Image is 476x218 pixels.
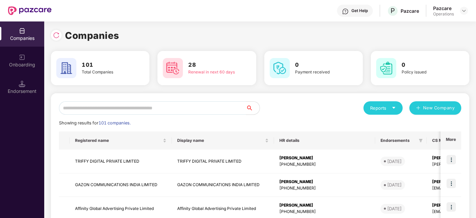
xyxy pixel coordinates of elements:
[8,6,52,15] img: New Pazcare Logo
[70,150,172,173] td: TRIFFY DIGITAL PRIVATE LIMITED
[172,131,274,150] th: Display name
[401,8,419,14] div: Pazcare
[433,11,454,17] div: Operations
[82,69,131,75] div: Total Companies
[19,54,25,61] img: svg+xml;base64,PHN2ZyB3aWR0aD0iMjAiIGhlaWdodD0iMjAiIHZpZXdCb3g9IjAgMCAyMCAyMCIgZmlsbD0ibm9uZSIgeG...
[387,181,402,188] div: [DATE]
[70,131,172,150] th: Registered name
[246,105,260,111] span: search
[279,209,370,215] div: [PHONE_NUMBER]
[370,105,396,111] div: Reports
[279,185,370,192] div: [PHONE_NUMBER]
[295,61,344,69] h3: 0
[416,106,420,111] span: plus
[447,179,456,188] img: icon
[433,5,454,11] div: Pazcare
[351,8,368,13] div: Get Help
[391,7,395,15] span: P
[188,69,237,75] div: Renewal in next 60 days
[246,101,260,115] button: search
[70,173,172,197] td: GAZON COMMUNICATIONS INDIA LIMITED
[279,161,370,168] div: [PHONE_NUMBER]
[376,58,396,78] img: svg+xml;base64,PHN2ZyB4bWxucz0iaHR0cDovL3d3dy53My5vcmcvMjAwMC9zdmciIHdpZHRoPSI2MCIgaGVpZ2h0PSI2MC...
[387,205,402,212] div: [DATE]
[172,150,274,173] td: TRIFFY DIGITAL PRIVATE LIMITED
[188,61,237,69] h3: 28
[409,101,461,115] button: plusNew Company
[177,138,264,143] span: Display name
[279,202,370,209] div: [PERSON_NAME]
[163,58,183,78] img: svg+xml;base64,PHN2ZyB4bWxucz0iaHR0cDovL3d3dy53My5vcmcvMjAwMC9zdmciIHdpZHRoPSI2MCIgaGVpZ2h0PSI2MC...
[270,58,290,78] img: svg+xml;base64,PHN2ZyB4bWxucz0iaHR0cDovL3d3dy53My5vcmcvMjAwMC9zdmciIHdpZHRoPSI2MCIgaGVpZ2h0PSI2MC...
[274,131,375,150] th: HR details
[19,80,25,87] img: svg+xml;base64,PHN2ZyB3aWR0aD0iMTQuNSIgaGVpZ2h0PSIxNC41IiB2aWV3Qm94PSIwIDAgMTYgMTYiIGZpbGw9Im5vbm...
[59,120,131,125] span: Showing results for
[417,137,424,145] span: filter
[440,131,461,150] th: More
[53,32,60,39] img: svg+xml;base64,PHN2ZyBpZD0iUmVsb2FkLTMyeDMyIiB4bWxucz0iaHR0cDovL3d3dy53My5vcmcvMjAwMC9zdmciIHdpZH...
[295,69,344,75] div: Payment received
[419,139,423,143] span: filter
[461,8,467,13] img: svg+xml;base64,PHN2ZyBpZD0iRHJvcGRvd24tMzJ4MzIiIHhtbG5zPSJodHRwOi8vd3d3LnczLm9yZy8yMDAwL3N2ZyIgd2...
[342,8,349,15] img: svg+xml;base64,PHN2ZyBpZD0iSGVscC0zMngzMiIgeG1sbnM9Imh0dHA6Ly93d3cudzMub3JnLzIwMDAvc3ZnIiB3aWR0aD...
[423,105,455,111] span: New Company
[19,28,25,34] img: svg+xml;base64,PHN2ZyBpZD0iQ29tcGFuaWVzIiB4bWxucz0iaHR0cDovL3d3dy53My5vcmcvMjAwMC9zdmciIHdpZHRoPS...
[279,155,370,161] div: [PERSON_NAME]
[75,138,161,143] span: Registered name
[65,28,119,43] h1: Companies
[447,202,456,212] img: icon
[82,61,131,69] h3: 101
[392,106,396,110] span: caret-down
[381,138,416,143] span: Endorsements
[402,61,451,69] h3: 0
[447,155,456,164] img: icon
[387,158,402,165] div: [DATE]
[172,173,274,197] td: GAZON COMMUNICATIONS INDIA LIMITED
[402,69,451,75] div: Policy issued
[279,179,370,185] div: [PERSON_NAME]
[56,58,76,78] img: svg+xml;base64,PHN2ZyB4bWxucz0iaHR0cDovL3d3dy53My5vcmcvMjAwMC9zdmciIHdpZHRoPSI2MCIgaGVpZ2h0PSI2MC...
[98,120,131,125] span: 101 companies.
